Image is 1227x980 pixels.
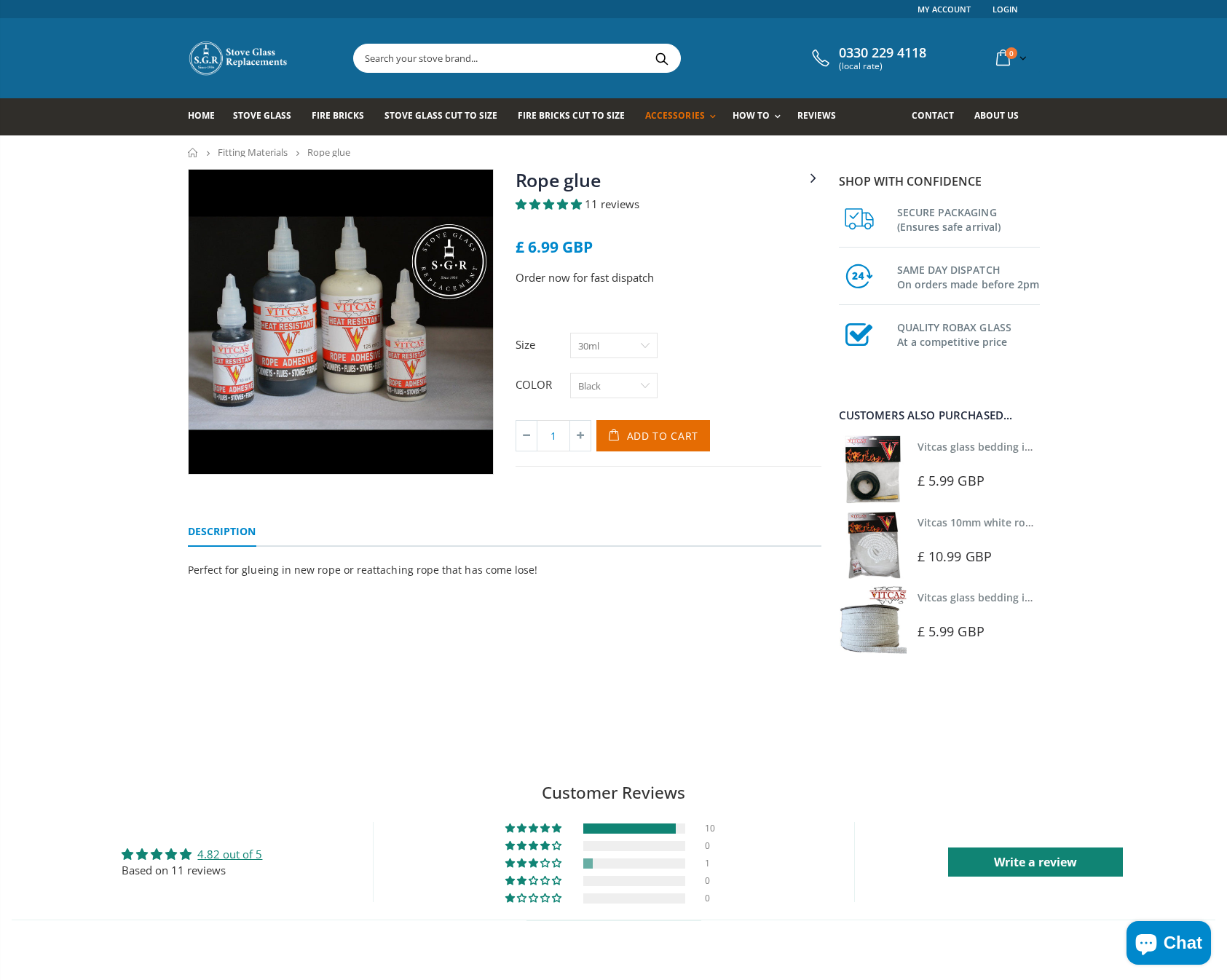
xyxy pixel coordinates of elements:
[839,173,1040,190] p: Shop with confidence
[518,98,636,135] a: Fire Bricks Cut To Size
[197,847,262,861] a: 4.82 out of 5
[189,170,493,474] img: stove_rope_glue_800x_crop_center.jpeg
[627,429,699,443] span: Add to Cart
[518,109,625,122] span: Fire Bricks Cut To Size
[188,109,215,122] span: Home
[918,472,985,489] span: £ 5.99 GBP
[188,40,290,76] img: Stove Glass Replacement
[797,109,836,122] span: Reviews
[918,623,985,640] span: £ 5.99 GBP
[516,237,593,257] span: £ 6.99 GBP
[188,518,256,547] a: Description
[645,98,722,135] a: Accessories
[918,590,1227,604] a: Vitcas glass bedding in tape - 2mm x 15mm x 2 meters (White)
[516,197,585,211] span: 4.82 stars
[918,515,1203,529] a: Vitcas 10mm white rope kit - includes rope seal and glue!
[122,846,262,862] div: Average rating is 4.82 stars
[839,61,926,71] span: (local rate)
[12,781,1215,805] h2: Customer Reviews
[705,823,722,834] div: 10
[596,420,711,451] button: Add to Cart
[897,202,1040,234] h3: SECURE PACKAGING (Ensures safe arrival)
[384,109,497,122] span: Stove Glass Cut To Size
[974,98,1030,135] a: About us
[233,109,291,122] span: Stove Glass
[839,586,907,654] img: Vitcas stove glass bedding in tape
[839,435,907,503] img: Vitcas stove glass bedding in tape
[646,44,679,72] button: Search
[188,560,821,580] p: Perfect for glueing in new rope or reattaching rope that has come lose!
[918,548,992,565] span: £ 10.99 GBP
[839,45,926,61] span: 0330 229 4118
[505,823,564,834] div: 91% (10) reviews with 5 star rating
[990,44,1030,72] a: 0
[188,98,226,135] a: Home
[233,98,302,135] a: Stove Glass
[912,98,965,135] a: Contact
[516,167,601,192] a: Rope glue
[505,858,564,869] div: 9% (1) reviews with 3 star rating
[705,858,722,869] div: 1
[733,109,770,122] span: How To
[218,146,288,159] a: Fitting Materials
[384,98,508,135] a: Stove Glass Cut To Size
[808,45,926,71] a: 0330 229 4118 (local rate)
[918,440,1189,454] a: Vitcas glass bedding in tape - 2mm x 10mm x 2 meters
[516,377,563,392] label: Color
[948,847,1123,877] a: Write a review
[312,109,364,122] span: Fire Bricks
[897,317,1040,349] h3: QUALITY ROBAX GLASS At a competitive price
[897,260,1040,292] h3: SAME DAY DISPATCH On orders made before 2pm
[912,109,954,122] span: Contact
[839,511,907,579] img: Vitcas white rope, glue and gloves kit 10mm
[354,44,843,72] input: Search your stove brand...
[839,410,1040,421] div: Customers also purchased...
[733,98,788,135] a: How To
[516,337,563,352] label: Size
[1122,921,1215,968] inbox-online-store-chat: Shopify online store chat
[585,197,639,211] span: 11 reviews
[188,148,199,157] a: Home
[307,146,350,159] span: Rope glue
[1006,47,1017,59] span: 0
[797,98,847,135] a: Reviews
[122,863,262,878] div: Based on 11 reviews
[645,109,704,122] span: Accessories
[516,269,821,286] p: Order now for fast dispatch
[312,98,375,135] a: Fire Bricks
[974,109,1019,122] span: About us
